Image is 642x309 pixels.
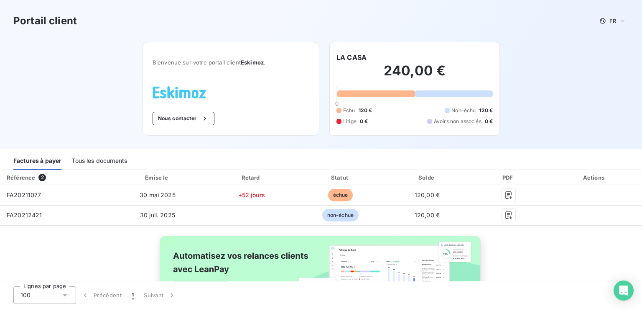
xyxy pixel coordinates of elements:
[322,209,359,221] span: non-échue
[471,173,545,182] div: PDF
[7,191,41,198] span: FA20211077
[132,291,134,299] span: 1
[153,112,214,125] button: Nous contacter
[71,152,127,170] div: Tous les documents
[153,86,206,98] img: Company logo
[76,286,127,304] button: Précédent
[110,173,205,182] div: Émise le
[386,173,469,182] div: Solde
[485,118,493,125] span: 0 €
[139,286,181,304] button: Suivant
[415,211,440,219] span: 120,00 €
[336,52,367,62] h6: LA CASA
[208,173,295,182] div: Retard
[343,118,357,125] span: Litige
[434,118,481,125] span: Avoirs non associés
[7,211,42,219] span: FA20212421
[140,191,176,198] span: 30 mai 2025
[298,173,382,182] div: Statut
[328,189,353,201] span: échue
[415,191,440,198] span: 120,00 €
[20,291,31,299] span: 100
[360,118,368,125] span: 0 €
[140,211,175,219] span: 30 juil. 2025
[343,107,355,114] span: Échu
[359,107,372,114] span: 120 €
[241,59,264,66] span: Eskimoz
[451,107,476,114] span: Non-échu
[336,62,493,88] h2: 240,00 €
[335,100,339,107] span: 0
[549,173,640,182] div: Actions
[7,174,35,181] div: Référence
[238,191,265,198] span: +52 jours
[38,174,46,181] span: 2
[614,281,634,301] div: Open Intercom Messenger
[153,59,309,66] span: Bienvenue sur votre portail client .
[479,107,493,114] span: 120 €
[127,286,139,304] button: 1
[13,13,77,28] h3: Portail client
[609,18,616,24] span: FR
[13,152,61,170] div: Factures à payer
